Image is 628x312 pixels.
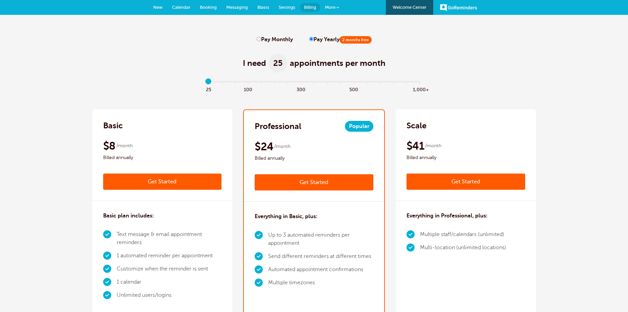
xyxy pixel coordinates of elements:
[103,174,222,190] a: Get Started
[268,276,373,289] li: Multiple timezones
[309,37,313,41] input: Pay Yearly2 months free
[257,5,269,10] span: Blasts
[425,142,441,150] span: /month
[290,58,386,69] span: appointments per month
[200,5,217,10] span: Booking
[255,140,273,153] span: $24
[420,241,506,254] li: Multi-location (unlimited locations)
[117,228,222,249] li: Text message & email appointment reminders
[103,120,123,131] h2: Basic
[304,5,316,10] span: Billing
[325,5,335,10] span: More
[294,85,307,93] span: 300
[241,85,255,93] span: 100
[279,5,295,10] span: Settings
[172,5,190,10] span: Calendar
[406,139,424,153] span: $41
[309,36,372,43] label: Pay Yearly
[255,154,373,162] span: Billed annually
[300,3,320,12] a: Billing
[117,262,222,276] li: Customize when the reminder is sent
[406,174,525,190] a: Get Started
[345,121,373,132] span: Popular
[268,250,373,263] li: Send different reminders at different times
[268,263,373,276] li: Automated appointment confirmations
[274,142,290,151] span: /month
[257,37,261,41] input: Pay Monthly
[268,229,373,250] li: Up to 3 automated reminders per appointment
[103,139,116,153] span: $8
[153,5,163,10] span: New
[340,36,372,44] span: 2 months free
[406,212,488,220] h3: Everything in Professional, plus:
[243,58,266,69] span: I need
[255,212,318,220] h3: Everything in Basic, plus:
[257,36,293,43] label: Pay Monthly
[255,174,373,190] a: Get Started
[117,289,222,302] li: Unlimited users/logins
[255,121,301,132] h2: Professional
[117,249,222,262] li: 1 automated reminder per appointment
[269,54,287,73] span: 25
[226,5,248,10] span: Messaging
[406,154,525,162] span: Billed annually
[420,228,506,241] li: Multiple staff/calendars (unlimited)
[202,85,215,93] span: 25
[117,276,222,289] li: 1 calendar
[413,85,426,93] span: 1,000+
[103,154,222,162] span: Billed annually
[406,120,426,131] h2: Scale
[103,212,154,220] h3: Basic plan includes:
[347,85,360,93] span: 500
[116,142,133,150] span: /month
